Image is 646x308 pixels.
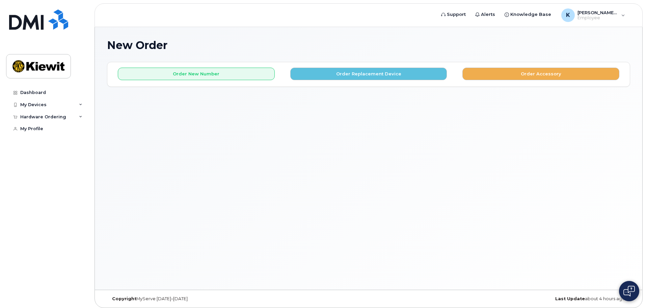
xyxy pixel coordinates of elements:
[118,68,275,80] button: Order New Number
[112,296,136,301] strong: Copyright
[623,286,635,297] img: Open chat
[555,296,585,301] strong: Last Update
[290,68,447,80] button: Order Replacement Device
[456,296,630,302] div: about 4 hours ago
[107,296,281,302] div: MyServe [DATE]–[DATE]
[107,39,630,51] h1: New Order
[462,68,619,80] button: Order Accessory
